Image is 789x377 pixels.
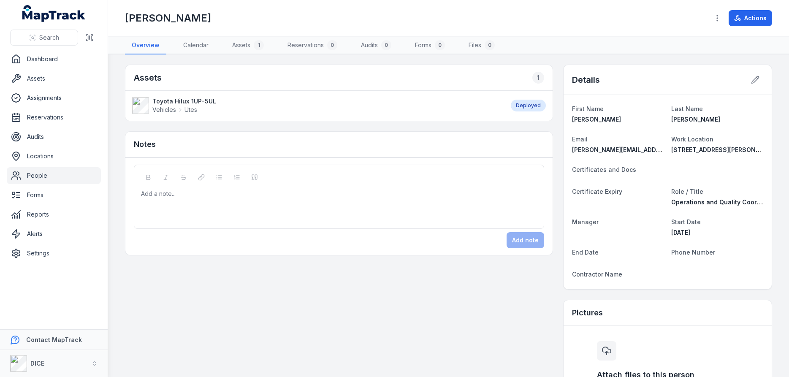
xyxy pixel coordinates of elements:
[671,229,690,236] time: 13/03/2023, 12:00:00 am
[327,40,337,50] div: 0
[7,90,101,106] a: Assignments
[7,148,101,165] a: Locations
[10,30,78,46] button: Search
[485,40,495,50] div: 0
[26,336,82,343] strong: Contact MapTrack
[532,72,544,84] div: 1
[281,37,344,54] a: Reservations0
[134,72,162,84] h2: Assets
[511,100,546,111] div: Deployed
[176,37,215,54] a: Calendar
[39,33,59,42] span: Search
[671,198,778,206] span: Operations and Quality Coordinator
[7,245,101,262] a: Settings
[671,188,703,195] span: Role / Title
[671,105,703,112] span: Last Name
[572,116,621,123] span: [PERSON_NAME]
[125,37,166,54] a: Overview
[671,136,713,143] span: Work Location
[184,106,197,114] span: Utes
[7,128,101,145] a: Audits
[671,229,690,236] span: [DATE]
[22,5,86,22] a: MapTrack
[572,307,603,319] h3: Pictures
[671,218,701,225] span: Start Date
[408,37,452,54] a: Forms0
[7,109,101,126] a: Reservations
[152,97,216,106] strong: Toyota Hilux 1UP-5UL
[435,40,445,50] div: 0
[7,51,101,68] a: Dashboard
[462,37,502,54] a: Files0
[572,188,622,195] span: Certificate Expiry
[572,249,599,256] span: End Date
[572,271,622,278] span: Contractor Name
[572,74,600,86] h2: Details
[572,136,588,143] span: Email
[572,218,599,225] span: Manager
[7,206,101,223] a: Reports
[671,146,778,153] span: [STREET_ADDRESS][PERSON_NAME]
[30,360,44,367] strong: DICE
[354,37,398,54] a: Audits0
[572,166,636,173] span: Certificates and Docs
[134,138,156,150] h3: Notes
[225,37,271,54] a: Assets1
[671,116,720,123] span: [PERSON_NAME]
[7,187,101,203] a: Forms
[7,70,101,87] a: Assets
[729,10,772,26] button: Actions
[671,249,715,256] span: Phone Number
[132,97,502,114] a: Toyota Hilux 1UP-5ULVehiclesUtes
[152,106,176,114] span: Vehicles
[125,11,211,25] h1: [PERSON_NAME]
[254,40,264,50] div: 1
[572,105,604,112] span: First Name
[381,40,391,50] div: 0
[7,167,101,184] a: People
[572,146,723,153] span: [PERSON_NAME][EMAIL_ADDRESS][DOMAIN_NAME]
[7,225,101,242] a: Alerts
